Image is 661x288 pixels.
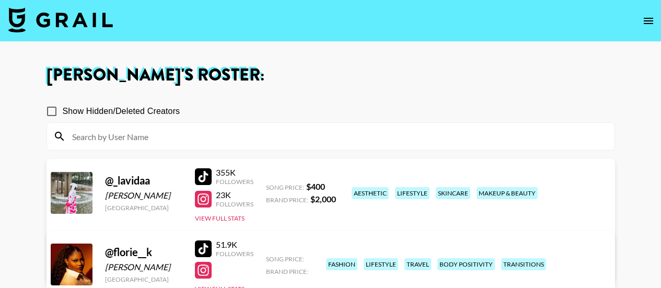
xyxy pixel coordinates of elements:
[216,178,253,186] div: Followers
[395,187,430,199] div: lifestyle
[105,174,182,187] div: @ _lavidaa
[437,258,495,270] div: body positivity
[266,196,308,204] span: Brand Price:
[310,194,336,204] strong: $ 2,000
[266,183,304,191] span: Song Price:
[216,200,253,208] div: Followers
[216,239,253,250] div: 51.9K
[216,167,253,178] div: 355K
[352,187,389,199] div: aesthetic
[66,128,608,145] input: Search by User Name
[105,275,182,283] div: [GEOGRAPHIC_DATA]
[501,258,546,270] div: transitions
[47,67,615,84] h1: [PERSON_NAME] 's Roster:
[404,258,431,270] div: travel
[266,268,308,275] span: Brand Price:
[266,255,304,263] span: Song Price:
[638,10,659,31] button: open drawer
[8,7,113,32] img: Grail Talent
[105,246,182,259] div: @ florie__k
[105,190,182,201] div: [PERSON_NAME]
[216,190,253,200] div: 23K
[105,262,182,272] div: [PERSON_NAME]
[63,105,180,118] span: Show Hidden/Deleted Creators
[364,258,398,270] div: lifestyle
[216,250,253,258] div: Followers
[326,258,357,270] div: fashion
[477,187,538,199] div: makeup & beauty
[306,181,325,191] strong: $ 400
[105,204,182,212] div: [GEOGRAPHIC_DATA]
[436,187,470,199] div: skincare
[195,214,245,222] button: View Full Stats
